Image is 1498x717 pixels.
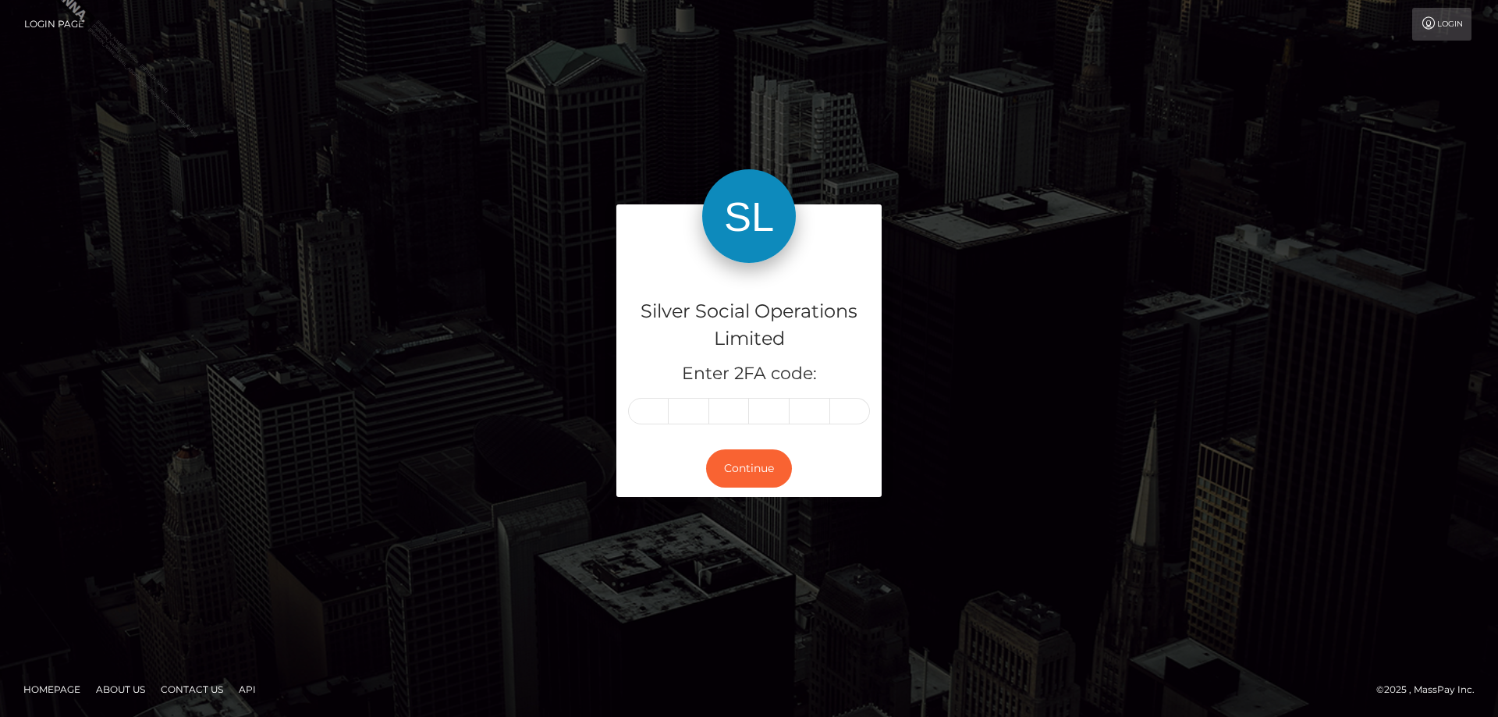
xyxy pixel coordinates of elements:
[706,449,792,488] button: Continue
[233,677,262,701] a: API
[90,677,151,701] a: About Us
[24,8,84,41] a: Login Page
[628,362,870,386] h5: Enter 2FA code:
[17,677,87,701] a: Homepage
[628,298,870,353] h4: Silver Social Operations Limited
[154,677,229,701] a: Contact Us
[702,169,796,263] img: Silver Social Operations Limited
[1412,8,1471,41] a: Login
[1376,681,1486,698] div: © 2025 , MassPay Inc.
